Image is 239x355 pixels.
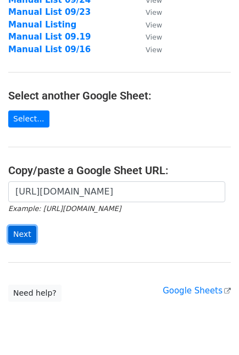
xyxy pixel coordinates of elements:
a: View [135,20,162,30]
a: Select... [8,110,49,127]
input: Next [8,226,36,243]
input: Paste your Google Sheet URL here [8,181,225,202]
a: Manual Listing [8,20,76,30]
small: View [146,8,162,16]
small: View [146,21,162,29]
small: Example: [URL][DOMAIN_NAME] [8,204,121,213]
a: Need help? [8,285,62,302]
a: View [135,7,162,17]
h4: Select another Google Sheet: [8,89,231,102]
a: Manual List 09/16 [8,45,91,54]
a: Manual List 09/23 [8,7,91,17]
iframe: Chat Widget [184,302,239,355]
a: View [135,32,162,42]
small: View [146,46,162,54]
a: View [135,45,162,54]
a: Manual List 09.19 [8,32,91,42]
a: Google Sheets [163,286,231,296]
h4: Copy/paste a Google Sheet URL: [8,164,231,177]
small: View [146,33,162,41]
